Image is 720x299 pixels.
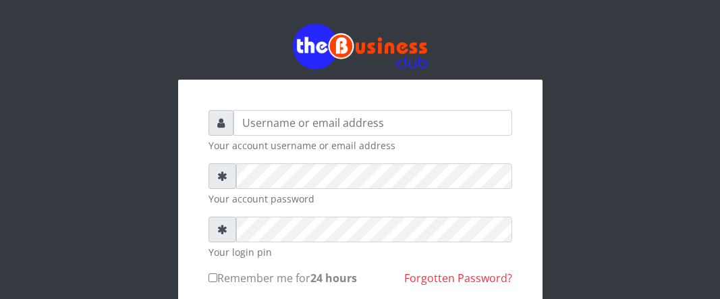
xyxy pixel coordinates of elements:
[233,110,512,136] input: Username or email address
[209,245,512,259] small: Your login pin
[209,192,512,206] small: Your account password
[310,271,357,286] b: 24 hours
[404,271,512,286] a: Forgotten Password?
[209,138,512,153] small: Your account username or email address
[209,273,217,282] input: Remember me for24 hours
[209,270,357,286] label: Remember me for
